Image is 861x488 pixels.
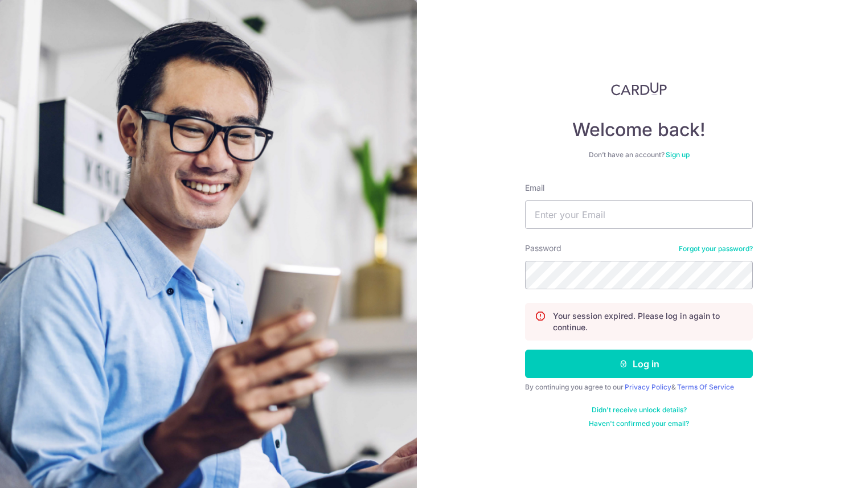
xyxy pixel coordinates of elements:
div: By continuing you agree to our & [525,383,753,392]
div: Don’t have an account? [525,150,753,159]
a: Haven't confirmed your email? [589,419,689,428]
a: Didn't receive unlock details? [592,405,687,415]
a: Forgot your password? [679,244,753,253]
label: Password [525,243,561,254]
label: Email [525,182,544,194]
a: Privacy Policy [625,383,671,391]
input: Enter your Email [525,200,753,229]
p: Your session expired. Please log in again to continue. [553,310,743,333]
a: Sign up [666,150,690,159]
button: Log in [525,350,753,378]
a: Terms Of Service [677,383,734,391]
h4: Welcome back! [525,118,753,141]
img: CardUp Logo [611,82,667,96]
